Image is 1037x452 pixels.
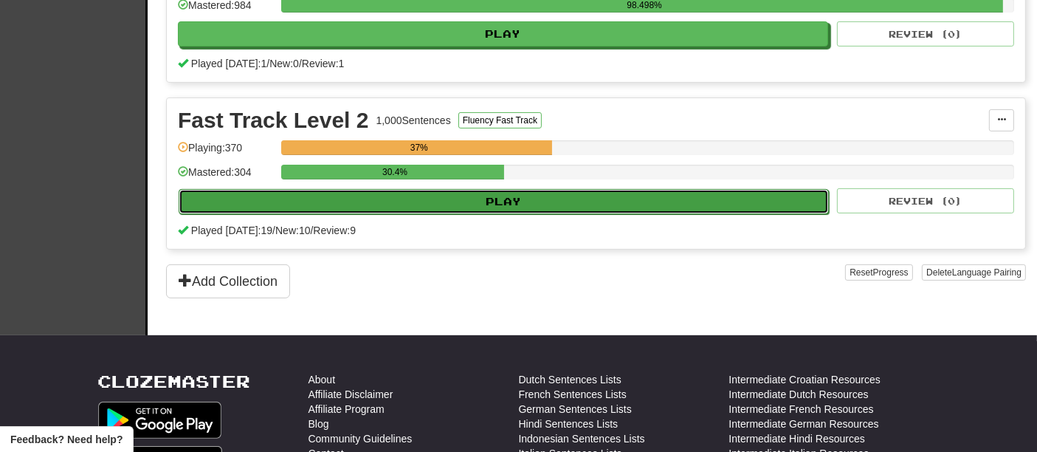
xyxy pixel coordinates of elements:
[519,417,619,431] a: Hindi Sentences Lists
[519,372,621,387] a: Dutch Sentences Lists
[309,431,413,446] a: Community Guidelines
[519,387,627,402] a: French Sentences Lists
[178,140,274,165] div: Playing: 370
[729,417,879,431] a: Intermediate German Resources
[275,225,310,236] span: New: 10
[309,387,393,402] a: Affiliate Disclaimer
[519,431,645,446] a: Indonesian Sentences Lists
[266,58,269,69] span: /
[10,432,123,447] span: Open feedback widget
[98,402,222,439] img: Get it on Google Play
[178,165,274,189] div: Mastered: 304
[178,21,828,47] button: Play
[729,387,869,402] a: Intermediate Dutch Resources
[837,188,1014,213] button: Review (0)
[98,372,251,391] a: Clozemaster
[178,109,369,131] div: Fast Track Level 2
[519,402,632,417] a: German Sentences Lists
[302,58,345,69] span: Review: 1
[272,225,275,236] span: /
[729,431,865,446] a: Intermediate Hindi Resources
[376,113,451,128] div: 1,000 Sentences
[313,225,356,236] span: Review: 9
[309,372,336,387] a: About
[191,225,272,236] span: Played [DATE]: 19
[845,264,912,281] button: ResetProgress
[166,264,290,298] button: Add Collection
[309,417,329,431] a: Blog
[286,165,504,179] div: 30.4%
[873,267,909,278] span: Progress
[286,140,552,155] div: 37%
[458,112,542,129] button: Fluency Fast Track
[922,264,1026,281] button: DeleteLanguage Pairing
[299,58,302,69] span: /
[191,58,266,69] span: Played [DATE]: 1
[269,58,299,69] span: New: 0
[309,402,385,417] a: Affiliate Program
[311,225,314,236] span: /
[729,402,874,417] a: Intermediate French Resources
[952,267,1022,278] span: Language Pairing
[837,21,1014,47] button: Review (0)
[179,189,829,214] button: Play
[729,372,881,387] a: Intermediate Croatian Resources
